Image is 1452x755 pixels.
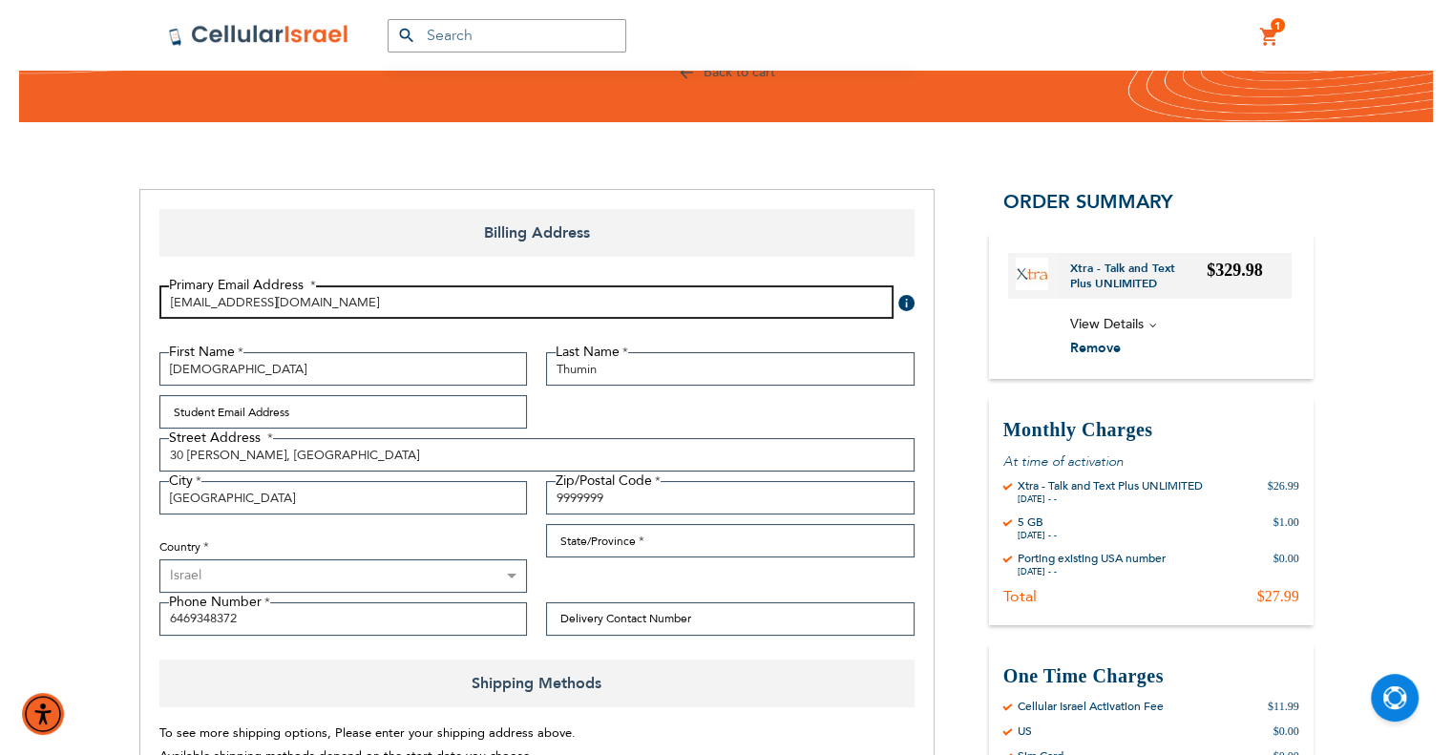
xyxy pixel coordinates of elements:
[1273,551,1299,577] div: $0.00
[388,19,626,52] input: Search
[1003,452,1299,471] p: At time of activation
[168,24,349,47] img: Cellular Israel Logo
[1274,18,1281,33] span: 1
[1018,566,1166,577] div: [DATE] - -
[1018,551,1166,566] div: Porting existing USA number
[1207,261,1263,280] span: $329.98
[159,660,915,707] span: Shipping Methods
[1273,514,1299,541] div: $1.00
[1070,261,1208,291] a: Xtra - Talk and Text Plus UNLIMITED
[159,209,915,257] span: Billing Address
[1003,189,1173,215] span: Order Summary
[1257,587,1299,606] div: $27.99
[1003,663,1299,689] h3: One Time Charges
[1259,26,1280,49] a: 1
[1070,315,1144,333] span: View Details
[1018,493,1203,505] div: [DATE] - -
[1268,699,1299,714] div: $11.99
[1018,478,1203,493] div: Xtra - Talk and Text Plus UNLIMITED
[1003,587,1037,606] div: Total
[1018,514,1057,530] div: 5 GB
[1003,417,1299,443] h3: Monthly Charges
[1016,258,1048,290] img: Xtra - Talk and Text Plus UNLIMITED
[1268,478,1299,505] div: $26.99
[1018,530,1057,541] div: [DATE] - -
[1018,699,1164,714] div: Cellular Israel Activation Fee
[22,693,64,735] div: Accessibility Menu
[1018,724,1032,739] div: US
[677,63,775,81] a: Back to cart
[1070,339,1121,357] span: Remove
[1273,724,1299,739] div: $0.00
